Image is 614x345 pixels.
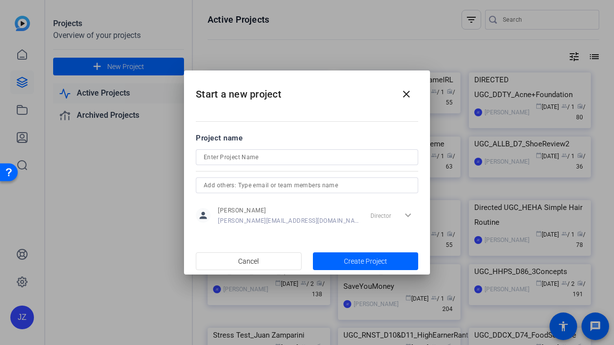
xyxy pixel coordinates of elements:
h2: Start a new project [184,70,430,110]
button: Cancel [196,252,302,270]
input: Add others: Type email or team members name [204,179,410,191]
span: [PERSON_NAME][EMAIL_ADDRESS][DOMAIN_NAME] [218,217,359,225]
span: [PERSON_NAME] [218,207,359,214]
span: Create Project [344,256,387,267]
mat-icon: close [400,88,412,100]
button: Create Project [313,252,419,270]
input: Enter Project Name [204,151,410,163]
div: Project name [196,133,418,143]
span: Cancel [238,252,259,271]
mat-icon: person [196,208,211,223]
